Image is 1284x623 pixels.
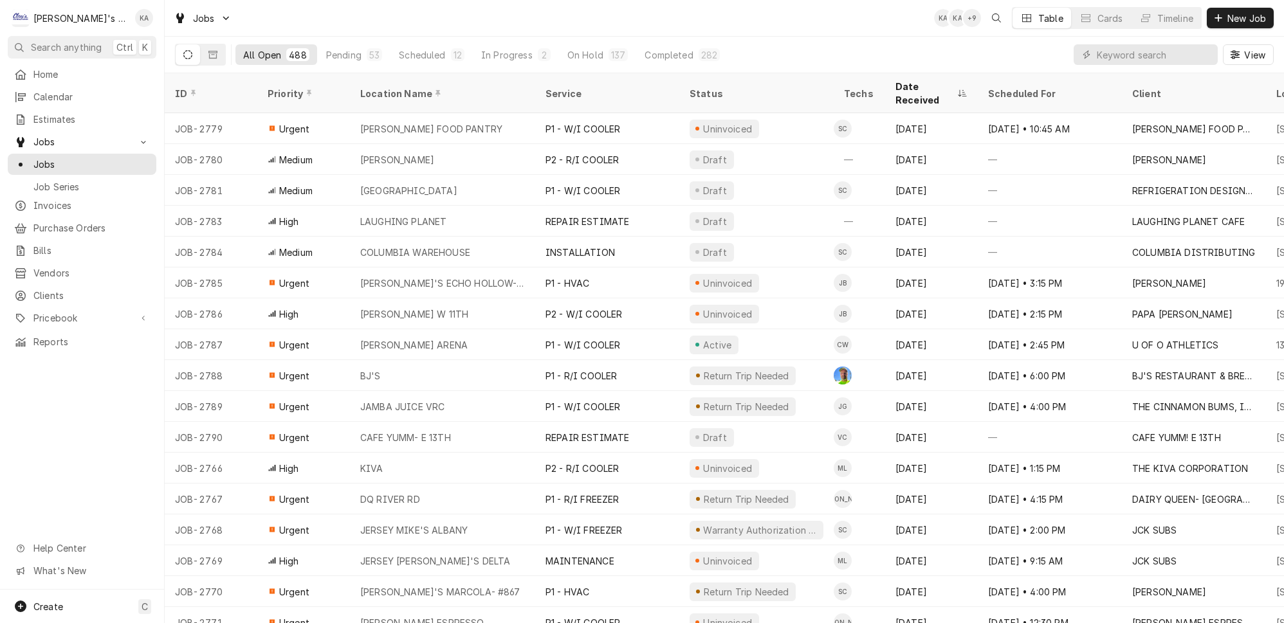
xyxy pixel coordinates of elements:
a: Invoices [8,195,156,216]
div: JB [834,274,852,292]
a: Purchase Orders [8,217,156,239]
div: [PERSON_NAME] [1132,585,1206,599]
div: [DATE] • 6:00 PM [978,360,1122,391]
div: [GEOGRAPHIC_DATA] [360,184,457,197]
div: [DATE] [885,391,978,422]
div: All Open [243,48,281,62]
div: [PERSON_NAME] [834,490,852,508]
span: Urgent [279,122,309,136]
div: — [978,422,1122,453]
div: P1 - W/I COOLER [546,122,620,136]
div: THE CINNAMON BUMS, INC. [1132,400,1256,413]
a: Go to Help Center [8,537,156,559]
div: Location Name [360,87,522,100]
div: JOB-2768 [165,514,257,545]
div: REFRIGERATION DESIGNS TECHNOLOGY (RDT) [1132,184,1256,197]
div: P1 - W/I COOLER [546,400,620,413]
span: Purchase Orders [33,221,150,235]
a: Go to Pricebook [8,307,156,329]
div: [PERSON_NAME]'S ECHO HOLLOW- #8239 [360,276,525,290]
div: JCK SUBS [1132,523,1177,537]
div: [DATE] [885,422,978,453]
div: [DATE] • 9:15 AM [978,545,1122,576]
div: [PERSON_NAME] FOOD PANTRY [1132,122,1256,136]
div: BJ'S [360,369,381,383]
div: Pending [326,48,362,62]
div: Table [1038,12,1063,25]
span: Urgent [279,369,309,383]
div: JOB-2787 [165,329,257,360]
div: Mikah Levitt-Freimuth's Avatar [834,459,852,477]
input: Keyword search [1097,44,1211,65]
div: DQ RIVER RD [360,492,420,506]
div: JERSEY MIKE'S ALBANY [360,523,468,537]
span: Urgent [279,400,309,413]
div: JOB-2780 [165,144,257,175]
div: [DATE] [885,298,978,329]
span: Invoices [33,199,150,212]
div: Return Trip Needed [702,585,791,599]
span: K [142,41,148,54]
button: Search anythingCtrlK [8,36,156,59]
a: Calendar [8,86,156,107]
div: — [978,237,1122,267]
div: C [12,9,30,27]
div: JOB-2770 [165,576,257,607]
div: P1 - W/I COOLER [546,338,620,352]
div: [PERSON_NAME]'s Refrigeration [33,12,128,25]
div: Joey Brabb's Avatar [834,274,852,292]
div: [PERSON_NAME]'S MARCOLA- #867 [360,585,520,599]
span: Urgent [279,276,309,290]
div: 12 [454,48,462,62]
div: SC [834,521,852,539]
div: Uninvoiced [702,462,754,475]
div: Clay's Refrigeration's Avatar [12,9,30,27]
span: Ctrl [116,41,133,54]
div: SC [834,582,852,600]
span: Clients [33,289,150,302]
div: Warranty Authorization Needed [702,523,818,537]
div: + 9 [963,9,981,27]
div: Draft [701,184,729,197]
span: Home [33,68,150,81]
div: Greg Austin's Avatar [834,366,852,384]
div: [DATE] • 4:00 PM [978,576,1122,607]
span: Urgent [279,523,309,537]
span: Pricebook [33,311,131,325]
div: [DATE] [885,576,978,607]
div: [DATE] • 1:15 PM [978,453,1122,483]
div: JOB-2784 [165,237,257,267]
div: 53 [369,48,380,62]
span: Jobs [33,135,131,149]
span: Urgent [279,431,309,444]
div: LAUGHING PLANET CAFE [1132,215,1245,228]
div: In Progress [481,48,533,62]
a: Jobs [8,154,156,175]
span: Search anything [31,41,102,54]
div: P1 - HVAC [546,585,589,599]
div: [DATE] [885,545,978,576]
div: Uninvoiced [702,122,754,136]
div: CW [834,336,852,354]
div: Draft [701,431,729,444]
div: KA [934,9,952,27]
div: Cards [1097,12,1123,25]
button: Open search [986,8,1007,28]
div: [DATE] [885,237,978,267]
div: PAPA [PERSON_NAME] [1132,307,1233,321]
span: Urgent [279,585,309,599]
div: Status [690,87,821,100]
div: [DATE] • 2:00 PM [978,514,1122,545]
div: [PERSON_NAME] [1132,276,1206,290]
div: JERSEY [PERSON_NAME]'S DELTA [360,554,510,568]
div: JOB-2789 [165,391,257,422]
div: Steven Cramer's Avatar [834,582,852,600]
div: Justin Achter's Avatar [834,490,852,508]
div: JOB-2783 [165,206,257,237]
span: Create [33,601,63,612]
div: JOB-2785 [165,267,257,298]
a: Clients [8,285,156,306]
a: Reports [8,331,156,352]
div: GA [834,366,852,384]
div: P1 - R/I COOLER [546,369,617,383]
